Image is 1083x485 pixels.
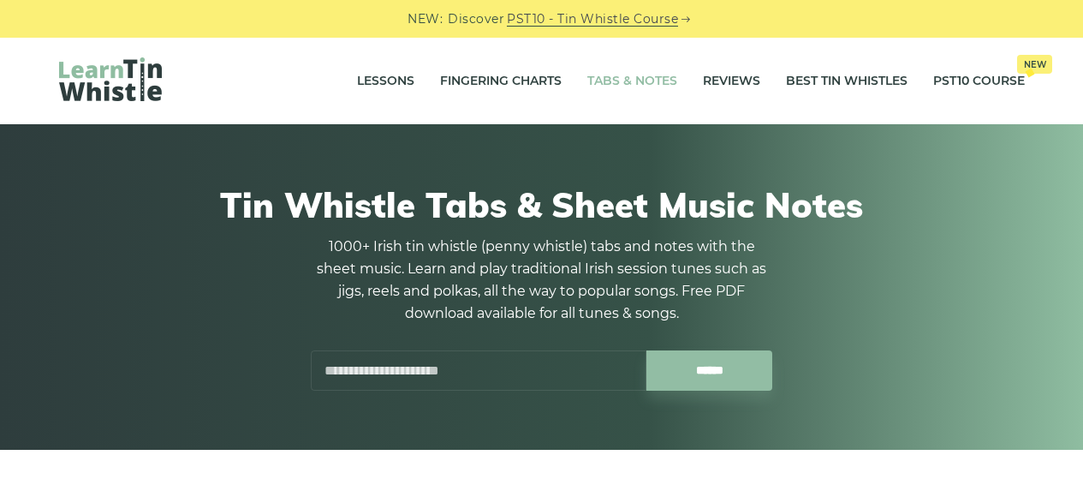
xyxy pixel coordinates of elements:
[786,60,907,103] a: Best Tin Whistles
[59,57,162,101] img: LearnTinWhistle.com
[933,60,1025,103] a: PST10 CourseNew
[311,236,773,325] p: 1000+ Irish tin whistle (penny whistle) tabs and notes with the sheet music. Learn and play tradi...
[357,60,414,103] a: Lessons
[587,60,677,103] a: Tabs & Notes
[440,60,562,103] a: Fingering Charts
[59,184,1025,225] h1: Tin Whistle Tabs & Sheet Music Notes
[1017,55,1052,74] span: New
[703,60,760,103] a: Reviews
